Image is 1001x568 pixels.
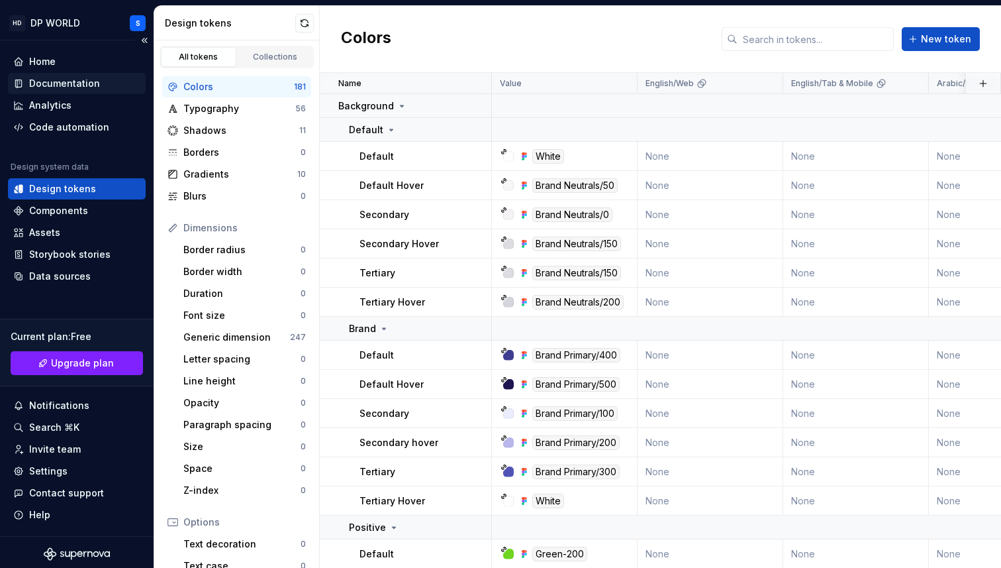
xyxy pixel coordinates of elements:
[301,288,306,299] div: 0
[8,439,146,460] a: Invite team
[178,534,311,555] a: Text decoration0
[297,169,306,180] div: 10
[301,441,306,452] div: 0
[290,332,306,343] div: 247
[937,78,983,89] p: Arabic/Web
[183,374,301,388] div: Line height
[783,200,929,229] td: None
[183,418,301,431] div: Paragraph spacing
[8,266,146,287] a: Data sources
[8,51,146,72] a: Home
[638,457,783,486] td: None
[183,190,301,203] div: Blurs
[532,207,612,222] div: Brand Neutrals/0
[921,32,971,46] span: New token
[183,102,295,115] div: Typography
[359,179,424,192] p: Default Hover
[532,435,620,450] div: Brand Primary/200
[359,237,439,251] p: Secondary Hover
[183,243,301,256] div: Border radius
[638,428,783,457] td: None
[183,287,301,300] div: Duration
[301,191,306,201] div: 0
[532,237,621,251] div: Brand Neutrals/150
[532,547,587,561] div: Green-200
[738,27,894,51] input: Search in tokens...
[29,399,89,412] div: Notifications
[532,178,618,193] div: Brand Neutrals/50
[162,142,311,163] a: Borders0
[294,82,306,92] div: 181
[8,244,146,265] a: Storybook stories
[301,354,306,365] div: 0
[638,341,783,370] td: None
[532,377,620,392] div: Brand Primary/500
[301,485,306,496] div: 0
[8,504,146,526] button: Help
[638,142,783,171] td: None
[532,494,564,508] div: White
[301,420,306,430] div: 0
[242,52,309,62] div: Collections
[359,378,424,391] p: Default Hover
[162,76,311,97] a: Colors181
[8,461,146,482] a: Settings
[338,78,361,89] p: Name
[178,349,311,370] a: Letter spacing0
[178,392,311,414] a: Opacity0
[183,396,301,410] div: Opacity
[29,55,56,68] div: Home
[349,322,376,335] p: Brand
[30,17,80,30] div: DP WORLD
[162,98,311,119] a: Typography56
[341,27,391,51] h2: Colors
[301,398,306,408] div: 0
[638,200,783,229] td: None
[359,150,394,163] p: Default
[359,296,425,309] p: Tertiary Hover
[532,406,618,421] div: Brand Primary/100
[8,178,146,199] a: Design tokens
[638,229,783,258] td: None
[338,99,394,113] p: Background
[359,494,425,508] p: Tertiary Hover
[178,239,311,260] a: Border radius0
[295,103,306,114] div: 56
[783,370,929,399] td: None
[183,309,301,322] div: Font size
[791,78,873,89] p: English/Tab & Mobile
[183,265,301,278] div: Border width
[301,539,306,549] div: 0
[783,258,929,288] td: None
[183,331,290,344] div: Generic dimension
[8,73,146,94] a: Documentation
[183,440,301,453] div: Size
[178,327,311,348] a: Generic dimension247
[29,421,79,434] div: Search ⌘K
[183,516,306,529] div: Options
[178,436,311,457] a: Size0
[500,78,522,89] p: Value
[638,486,783,516] td: None
[29,77,100,90] div: Documentation
[29,486,104,500] div: Contact support
[638,171,783,200] td: None
[783,171,929,200] td: None
[349,123,383,137] p: Default
[783,486,929,516] td: None
[638,399,783,428] td: None
[359,465,395,479] p: Tertiary
[183,80,294,93] div: Colors
[162,186,311,207] a: Blurs0
[44,547,110,561] svg: Supernova Logo
[783,341,929,370] td: None
[11,330,143,343] div: Current plan : Free
[29,182,96,196] div: Design tokens
[162,164,311,185] a: Gradients10
[301,245,306,255] div: 0
[183,221,306,235] div: Dimensions
[11,162,89,172] div: Design system data
[8,417,146,438] button: Search ⌘K
[359,547,394,561] p: Default
[783,142,929,171] td: None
